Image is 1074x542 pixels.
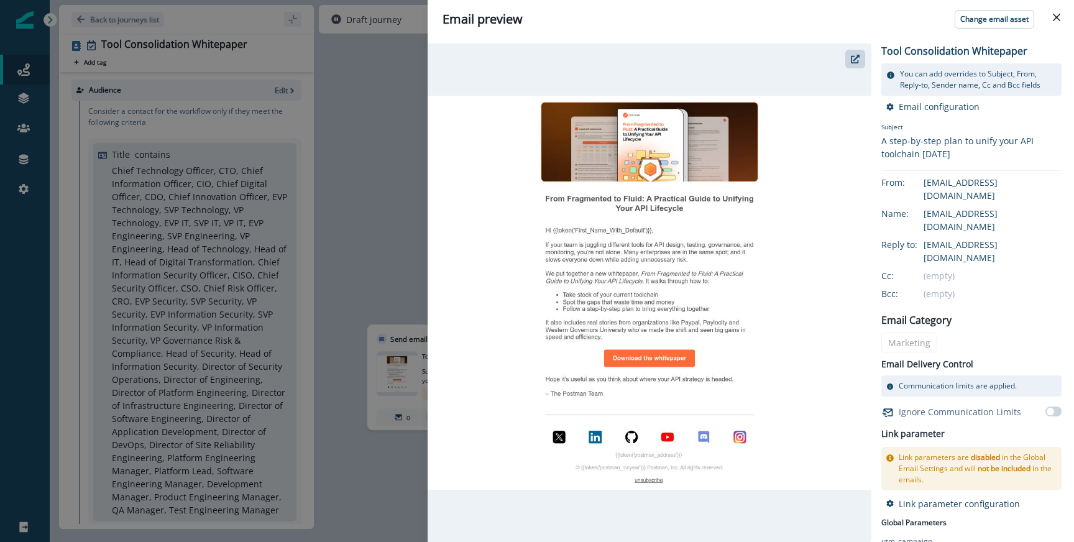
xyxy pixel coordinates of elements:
[900,68,1057,91] p: You can add overrides to Subject, From, Reply-to, Sender name, Cc and Bcc fields
[899,452,1057,485] p: Link parameters are in the Global Email Settings and will in the emails.
[886,101,980,113] button: Email configuration
[924,287,1062,300] div: (empty)
[881,207,943,220] div: Name:
[971,452,1000,462] span: disabled
[881,357,973,370] p: Email Delivery Control
[1047,7,1067,27] button: Close
[881,426,945,442] h2: Link parameter
[881,238,943,251] div: Reply to:
[924,176,1062,202] div: [EMAIL_ADDRESS][DOMAIN_NAME]
[960,15,1029,24] p: Change email asset
[881,287,943,300] div: Bcc:
[881,313,952,328] p: Email Category
[899,498,1020,510] p: Link parameter configuration
[881,134,1062,160] div: A step-by-step plan to unify your API toolchain [DATE]
[881,44,1027,58] p: Tool Consolidation Whitepaper
[881,269,943,282] div: Cc:
[899,405,1021,418] p: Ignore Communication Limits
[886,498,1020,510] button: Link parameter configuration
[881,176,943,189] div: From:
[955,10,1034,29] button: Change email asset
[899,380,1017,392] p: Communication limits are applied.
[881,515,947,528] p: Global Parameters
[443,10,1059,29] div: Email preview
[924,269,1062,282] div: (empty)
[924,207,1062,233] div: [EMAIL_ADDRESS][DOMAIN_NAME]
[924,238,1062,264] div: [EMAIL_ADDRESS][DOMAIN_NAME]
[428,96,871,489] img: email asset unavailable
[899,101,980,113] p: Email configuration
[978,463,1030,474] span: not be included
[881,122,1062,134] p: Subject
